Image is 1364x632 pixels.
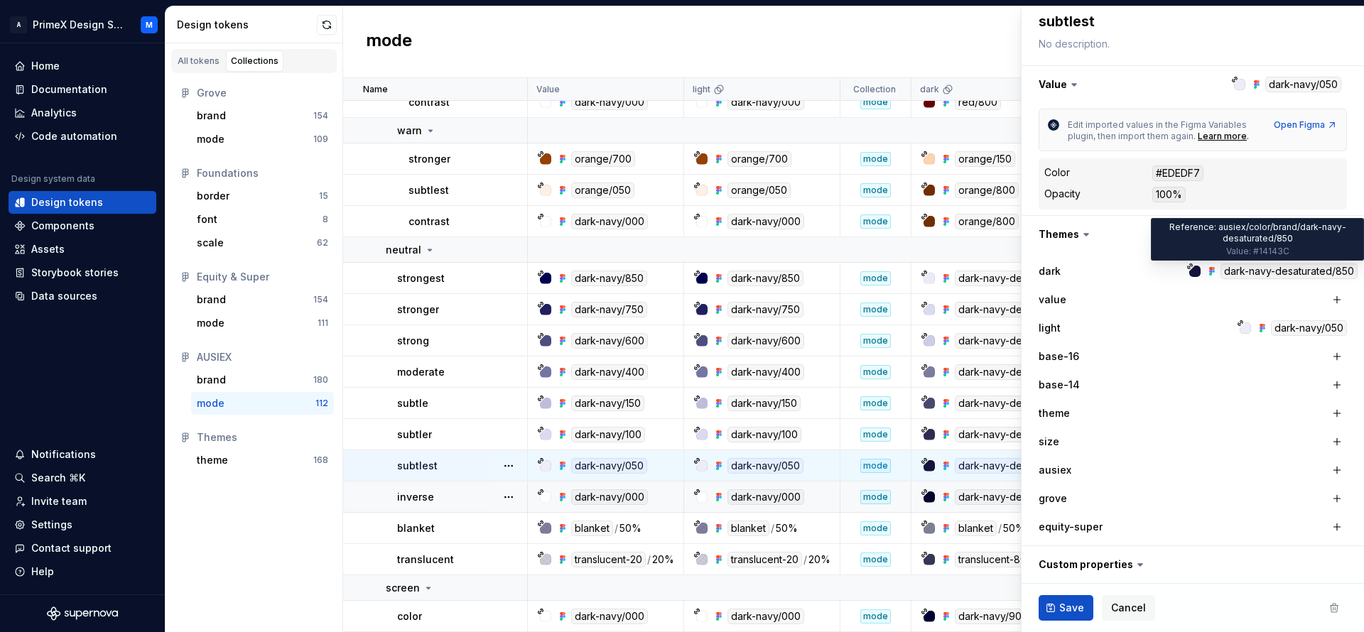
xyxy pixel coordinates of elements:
label: value [1039,293,1066,307]
div: dark-navy/000 [571,489,648,505]
div: mode [860,521,891,535]
div: mode [197,132,224,146]
div: Home [31,59,60,73]
div: 112 [315,398,328,409]
div: orange/700 [571,151,635,167]
button: Contact support [9,537,156,560]
p: Collection [853,84,896,95]
div: 20% [808,552,830,567]
div: AUSIEX [197,350,328,364]
button: theme168 [191,449,334,472]
div: Design tokens [31,195,103,209]
div: dark-navy/100 [727,427,801,442]
div: font [197,212,217,227]
div: Notifications [31,447,96,462]
p: neutral [386,243,421,257]
div: theme [197,453,228,467]
label: base-16 [1039,349,1079,364]
div: red/800 [955,94,1001,110]
div: orange/800 [955,214,1019,229]
div: A [10,16,27,33]
p: screen [386,581,420,595]
a: Components [9,214,156,237]
div: dark-navy/150 [571,396,644,411]
a: Design tokens [9,191,156,214]
label: grove [1039,491,1067,506]
div: dark-navy-desaturated/850 [955,458,1092,474]
p: subtler [397,427,432,442]
div: 8 [323,214,328,225]
button: scale62 [191,231,334,254]
div: mode [860,490,891,504]
button: Help [9,560,156,583]
div: dark-navy/150 [727,396,801,411]
div: PrimeX Design System [33,18,124,32]
a: Home [9,55,156,77]
a: Settings [9,513,156,536]
label: ausiex [1039,463,1071,477]
p: subtlest [397,459,438,473]
p: stronger [408,152,450,166]
div: 50% [776,521,798,536]
div: scale [197,236,224,250]
div: orange/150 [955,151,1015,167]
label: light [1039,321,1061,335]
span: Save [1059,601,1084,615]
a: Learn more [1198,131,1247,142]
div: 62 [317,237,328,249]
div: mode [860,271,891,285]
p: inverse [397,490,434,504]
div: translucent-80 [955,552,1030,567]
div: / [771,521,774,536]
div: mode [860,152,891,166]
div: Grove [197,86,328,100]
div: dark-navy-desaturated/900 [955,489,1093,505]
p: subtlest [408,183,449,197]
p: dark [920,84,939,95]
div: mode [197,316,224,330]
a: Data sources [9,285,156,307]
div: mode [860,552,891,567]
div: 168 [313,454,328,466]
div: dark-navy/000 [571,609,648,624]
div: mode [860,365,891,379]
div: Open Figma [1274,119,1338,131]
div: dark-navy-desaturated/150 [955,333,1089,349]
p: translucent [397,552,454,567]
a: Code automation [9,125,156,148]
label: size [1039,435,1059,449]
div: / [998,521,1002,536]
a: Invite team [9,490,156,513]
div: 100% [1152,187,1186,202]
p: strong [397,334,429,348]
label: dark [1039,264,1061,278]
a: brand154 [191,104,334,127]
p: warn [397,124,422,138]
div: Opacity [1044,187,1081,201]
div: orange/050 [727,182,791,198]
div: Invite team [31,494,87,508]
div: Data sources [31,289,97,303]
div: / [615,521,618,536]
div: brand [197,293,226,307]
div: 50% [619,521,642,536]
div: brand [197,109,226,123]
div: dark-navy/000 [727,609,804,624]
div: 111 [318,317,328,329]
div: dark-navy-desaturated/750 [955,427,1092,442]
div: 20% [652,552,674,567]
div: 154 [313,110,328,121]
button: mode112 [191,392,334,415]
div: Search ⌘K [31,471,85,485]
p: strongest [397,271,445,285]
div: #EDEDF7 [1152,165,1203,181]
div: 154 [313,294,328,305]
label: equity-super [1039,520,1103,534]
div: brand [197,373,226,387]
div: mode [860,183,891,197]
div: mode [860,95,891,109]
button: mode109 [191,128,334,151]
div: 15 [319,190,328,202]
label: theme [1039,406,1070,420]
